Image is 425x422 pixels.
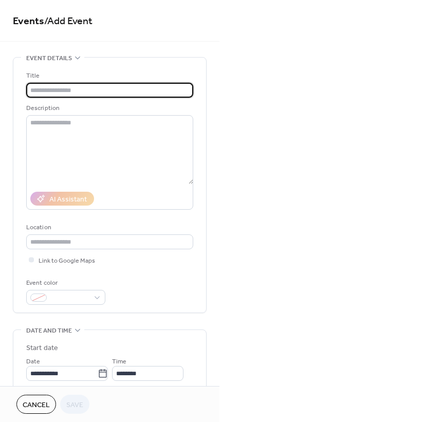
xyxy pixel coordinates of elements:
[26,356,40,367] span: Date
[26,103,191,114] div: Description
[26,70,191,81] div: Title
[16,395,56,414] button: Cancel
[26,278,103,288] div: Event color
[26,222,191,233] div: Location
[26,325,72,336] span: Date and time
[112,356,126,367] span: Time
[13,11,44,31] a: Events
[44,11,93,31] span: / Add Event
[39,255,95,266] span: Link to Google Maps
[23,400,50,411] span: Cancel
[26,53,72,64] span: Event details
[26,343,58,354] div: Start date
